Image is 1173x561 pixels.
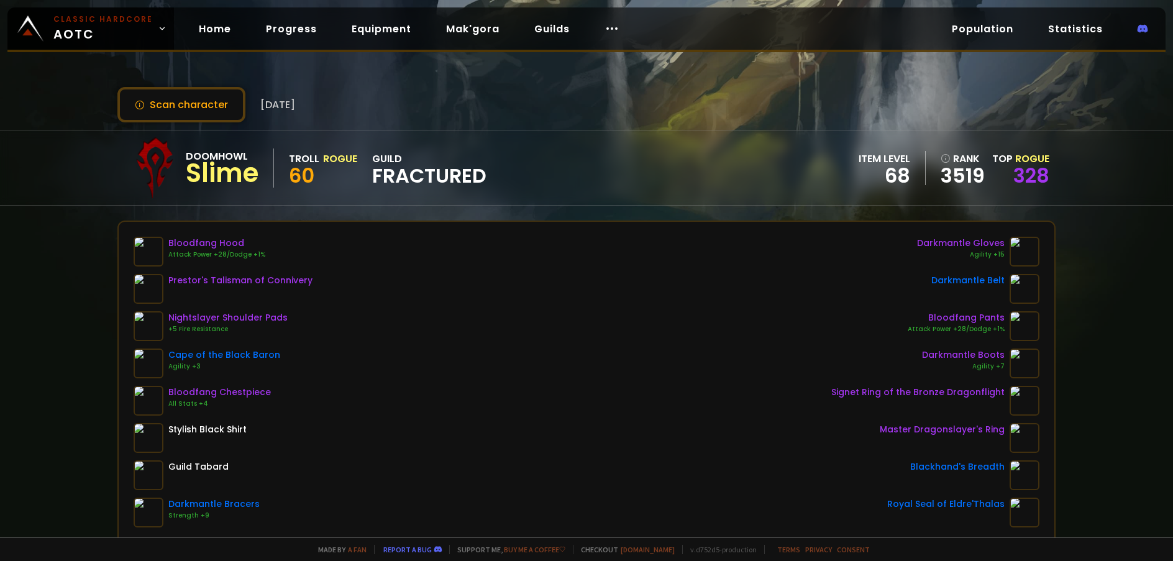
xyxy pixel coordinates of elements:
[168,511,260,521] div: Strength +9
[837,545,870,554] a: Consent
[449,545,565,554] span: Support me,
[859,166,910,185] div: 68
[1010,386,1039,416] img: item-21202
[260,97,295,112] span: [DATE]
[168,324,288,334] div: +5 Fire Resistance
[436,16,509,42] a: Mak'gora
[777,545,800,554] a: Terms
[342,16,421,42] a: Equipment
[168,399,271,409] div: All Stats +4
[1010,423,1039,453] img: item-19384
[859,151,910,166] div: item level
[7,7,174,50] a: Classic HardcoreAOTC
[922,362,1005,372] div: Agility +7
[504,545,565,554] a: Buy me a coffee
[348,545,367,554] a: a fan
[134,386,163,416] img: item-16905
[117,87,245,122] button: Scan character
[831,386,1005,399] div: Signet Ring of the Bronze Dragonflight
[524,16,580,42] a: Guilds
[134,349,163,378] img: item-13340
[134,498,163,527] img: item-22004
[134,274,163,304] img: item-19377
[168,274,313,287] div: Prestor's Talisman of Connivery
[910,460,1005,473] div: Blackhand's Breadth
[917,237,1005,250] div: Darkmantle Gloves
[168,311,288,324] div: Nightslayer Shoulder Pads
[186,164,258,183] div: Slime
[941,151,985,166] div: rank
[1010,274,1039,304] img: item-22002
[168,498,260,511] div: Darkmantle Bracers
[682,545,757,554] span: v. d752d5 - production
[1038,16,1113,42] a: Statistics
[134,460,163,490] img: item-5976
[168,237,265,250] div: Bloodfang Hood
[186,148,258,164] div: Doomhowl
[168,349,280,362] div: Cape of the Black Baron
[1010,498,1039,527] img: item-18465
[134,237,163,267] img: item-16908
[908,324,1005,334] div: Attack Power +28/Dodge +1%
[805,545,832,554] a: Privacy
[917,250,1005,260] div: Agility +15
[621,545,675,554] a: [DOMAIN_NAME]
[922,349,1005,362] div: Darkmantle Boots
[53,14,153,25] small: Classic Hardcore
[372,166,486,185] span: Fractured
[908,311,1005,324] div: Bloodfang Pants
[942,16,1023,42] a: Population
[189,16,241,42] a: Home
[1010,349,1039,378] img: item-22003
[1010,311,1039,341] img: item-16909
[168,423,247,436] div: Stylish Black Shirt
[289,151,319,166] div: Troll
[168,362,280,372] div: Agility +3
[323,151,357,166] div: Rogue
[168,460,229,473] div: Guild Tabard
[941,166,985,185] a: 3519
[289,162,314,189] span: 60
[134,311,163,341] img: item-16823
[1010,237,1039,267] img: item-22006
[168,250,265,260] div: Attack Power +28/Dodge +1%
[134,423,163,453] img: item-3427
[573,545,675,554] span: Checkout
[1015,152,1049,166] span: Rogue
[256,16,327,42] a: Progress
[311,545,367,554] span: Made by
[383,545,432,554] a: Report a bug
[1010,460,1039,490] img: item-13965
[1013,162,1049,189] a: 328
[887,498,1005,511] div: Royal Seal of Eldre'Thalas
[992,151,1049,166] div: Top
[931,274,1005,287] div: Darkmantle Belt
[53,14,153,43] span: AOTC
[168,386,271,399] div: Bloodfang Chestpiece
[372,151,486,185] div: guild
[880,423,1005,436] div: Master Dragonslayer's Ring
